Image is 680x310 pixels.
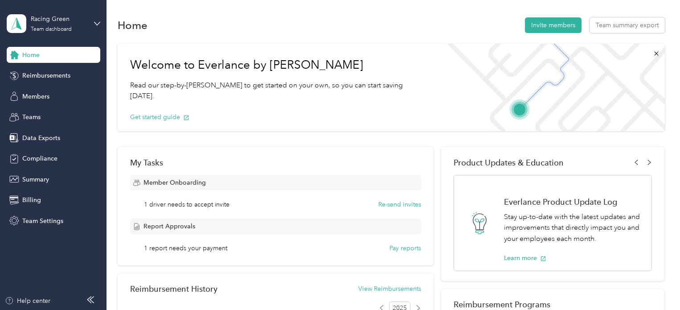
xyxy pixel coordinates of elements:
[378,200,421,209] button: Re-send invites
[143,222,195,231] span: Report Approvals
[454,158,564,167] span: Product Updates & Education
[130,158,421,167] div: My Tasks
[22,92,49,101] span: Members
[22,133,60,143] span: Data Exports
[630,260,680,310] iframe: Everlance-gr Chat Button Frame
[130,80,426,102] p: Read our step-by-[PERSON_NAME] to get started on your own, so you can start saving [DATE].
[144,200,229,209] span: 1 driver needs to accept invite
[504,197,642,207] h1: Everlance Product Update Log
[389,244,421,253] button: Pay reports
[504,211,642,244] p: Stay up-to-date with the latest updates and improvements that directly impact you and your employ...
[31,27,72,32] div: Team dashboard
[130,58,426,72] h1: Welcome to Everlance by [PERSON_NAME]
[22,50,40,60] span: Home
[5,296,50,306] button: Help center
[22,175,49,184] span: Summary
[144,244,227,253] span: 1 report needs your payment
[22,216,63,226] span: Team Settings
[438,44,664,131] img: Welcome to everlance
[130,112,189,122] button: Get started guide
[31,14,86,24] div: Racing Green
[358,284,421,293] button: View Reimbursements
[22,195,41,205] span: Billing
[22,154,57,163] span: Compliance
[22,71,70,80] span: Reimbursements
[130,284,217,293] h2: Reimbursement History
[525,17,582,33] button: Invite members
[504,253,546,263] button: Learn more
[22,112,41,122] span: Teams
[118,21,147,30] h1: Home
[143,178,206,187] span: Member Onboarding
[454,300,652,309] h2: Reimbursement Programs
[590,17,665,33] button: Team summary export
